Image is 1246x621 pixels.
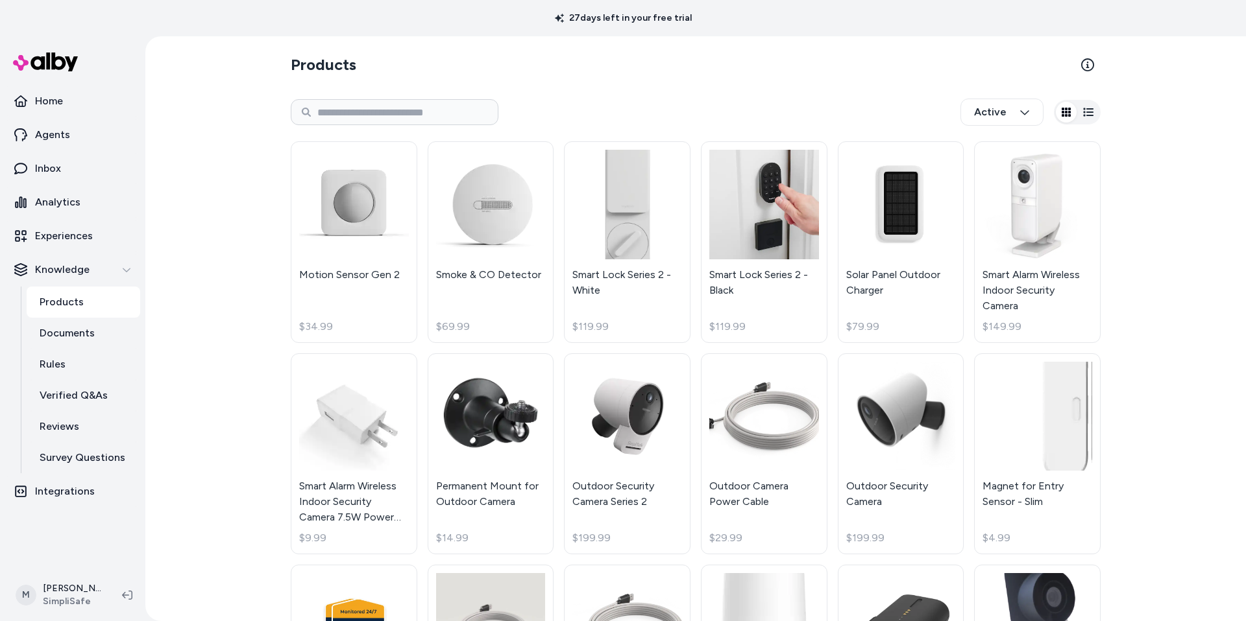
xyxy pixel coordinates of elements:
[5,254,140,285] button: Knowledge
[974,353,1101,555] a: Magnet for Entry Sensor - SlimMagnet for Entry Sensor - Slim$4.99
[43,595,101,608] span: SimpliSafe
[5,220,140,252] a: Experiences
[547,12,700,25] p: 27 days left in your free trial
[428,353,554,555] a: Permanent Mount for Outdoor CameraPermanent Mount for Outdoor Camera$14.99
[35,194,80,210] p: Analytics
[564,141,690,343] a: Smart Lock Series 2 - WhiteSmart Lock Series 2 - White$119.99
[974,141,1101,343] a: Smart Alarm Wireless Indoor Security CameraSmart Alarm Wireless Indoor Security Camera$149.99
[35,93,63,109] p: Home
[291,54,356,75] h2: Products
[40,419,79,434] p: Reviews
[35,484,95,499] p: Integrations
[35,127,70,143] p: Agents
[40,450,125,465] p: Survey Questions
[701,353,827,555] a: Outdoor Camera Power CableOutdoor Camera Power Cable$29.99
[27,411,140,442] a: Reviews
[291,141,417,343] a: Motion Sensor Gen 2Motion Sensor Gen 2$34.99
[5,119,140,150] a: Agents
[27,380,140,411] a: Verified Q&As
[43,582,101,595] p: [PERSON_NAME]
[564,353,690,555] a: Outdoor Security Camera Series 2Outdoor Security Camera Series 2$199.99
[838,141,964,343] a: Solar Panel Outdoor ChargerSolar Panel Outdoor Charger$79.99
[16,585,36,605] span: M
[5,187,140,218] a: Analytics
[701,141,827,343] a: Smart Lock Series 2 - BlackSmart Lock Series 2 - Black$119.99
[27,349,140,380] a: Rules
[35,161,61,176] p: Inbox
[40,388,108,403] p: Verified Q&As
[40,325,95,341] p: Documents
[27,318,140,349] a: Documents
[35,228,93,244] p: Experiences
[5,86,140,117] a: Home
[35,262,90,277] p: Knowledge
[838,353,964,555] a: Outdoor Security CameraOutdoor Security Camera$199.99
[27,287,140,318] a: Products
[8,574,112,616] button: M[PERSON_NAME]SimpliSafe
[5,153,140,184] a: Inbox
[5,476,140,507] a: Integrations
[291,353,417,555] a: Smart Alarm Wireless Indoor Security Camera 7.5W Power AdapterSmart Alarm Wireless Indoor Securit...
[27,442,140,473] a: Survey Questions
[40,357,66,372] p: Rules
[13,53,78,71] img: alby Logo
[960,99,1044,126] button: Active
[428,141,554,343] a: Smoke & CO DetectorSmoke & CO Detector$69.99
[40,294,84,310] p: Products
